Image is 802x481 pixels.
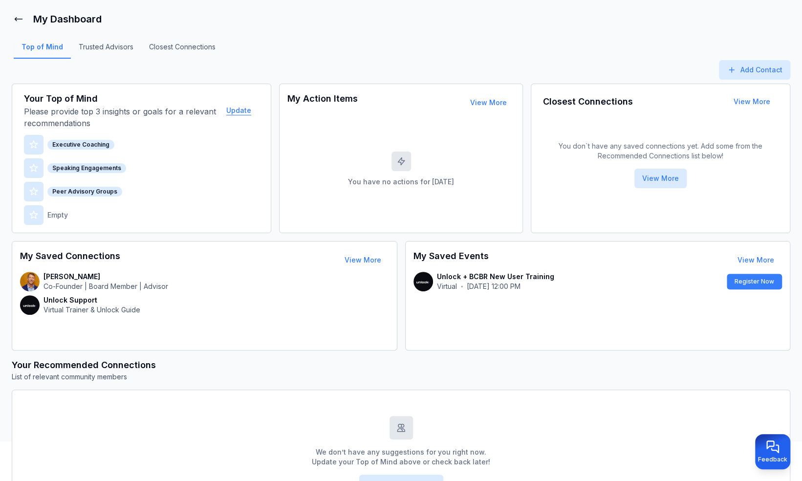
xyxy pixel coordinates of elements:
p: You have no actions for [DATE] [348,177,454,187]
img: contact-avatar [413,272,433,291]
h3: My Saved Connections [20,249,120,271]
p: We don’t have any suggestions for you right now. Update your Top of Mind above or check back later! [312,447,490,467]
a: View More [737,256,774,264]
p: List of relevant community members [12,372,790,382]
a: Trusted Advisors [71,42,141,59]
button: Add Contact [719,60,790,80]
h1: My Dashboard [33,12,102,26]
h3: My Saved Events [413,249,489,271]
p: Empty [47,210,68,220]
p: Virtual Trainer & Unlock Guide [43,305,140,315]
button: View More [337,250,389,270]
button: View More [462,93,515,112]
div: Peer Advisory Groups [47,187,122,197]
button: Register Now [727,274,782,289]
p: [PERSON_NAME] [43,272,168,282]
span: Feedback [758,456,787,463]
a: Top of Mind [14,42,71,59]
a: Closest Connections [141,42,223,59]
p: Please provide top 3 insights or goals for a relevant recommendations [24,106,217,129]
button: Update [218,101,259,120]
p: You don`t have any saved connections yet. Add some from the Recommended Connections list below! [543,141,778,161]
p: Co-Founder | Board Member | Advisor [43,282,168,291]
img: contact-avatar [20,272,40,291]
img: contact-avatar [20,295,40,315]
p: [DATE] 12:00 PM [467,282,520,291]
div: Speaking Engagements [47,163,126,173]
div: Executive Coaching [47,140,114,150]
h3: Your Top of Mind [24,92,217,106]
p: Unlock Support [43,295,140,305]
button: View More [634,169,687,188]
p: Unlock + BCBR New User Training [437,272,723,282]
h3: Closest Connections [543,95,633,109]
button: View More [730,250,782,270]
button: Provide feedback [755,434,790,469]
p: Virtual [437,282,457,291]
button: View More [726,92,778,111]
h3: Your Recommended Connections [12,358,790,372]
h3: My Action Items [287,92,358,113]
